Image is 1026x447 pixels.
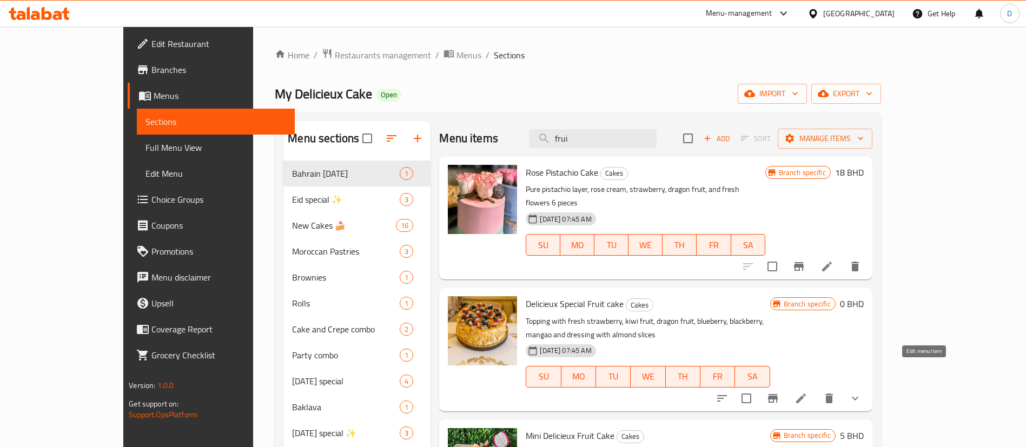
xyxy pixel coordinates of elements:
[701,237,726,253] span: FR
[145,115,286,128] span: Sections
[761,255,784,278] span: Select to update
[735,366,770,388] button: SA
[292,245,400,258] span: Moroccan Pastries
[526,183,765,210] p: Pure pistachio layer, rose cream, strawberry, dragon fruit, and fresh flowers 6 pieces
[699,130,734,147] span: Add item
[151,271,286,284] span: Menu disclaimer
[626,298,653,311] div: Cakes
[151,219,286,232] span: Coupons
[322,48,431,62] a: Restaurants management
[736,237,761,253] span: SA
[531,369,557,384] span: SU
[400,376,413,386] span: 4
[128,186,295,212] a: Choice Groups
[151,297,286,310] span: Upsell
[739,369,765,384] span: SA
[292,375,400,388] div: Valentine's day special
[1007,8,1012,19] span: D
[435,49,439,62] li: /
[738,84,807,104] button: import
[128,264,295,290] a: Menu disclaimer
[663,234,697,256] button: TH
[128,31,295,57] a: Edit Restaurant
[400,323,413,336] div: items
[292,193,400,206] div: Eid special ✨️
[292,401,400,413] span: Baklava
[128,212,295,238] a: Coupons
[400,193,413,206] div: items
[849,392,862,405] svg: Show Choices
[448,296,517,365] img: Delicieux Special Fruit cake
[396,219,413,232] div: items
[486,49,489,62] li: /
[531,237,556,253] span: SU
[400,428,413,438] span: 3
[154,89,286,102] span: Menus
[670,369,696,384] span: TH
[151,323,286,336] span: Coverage Report
[292,323,400,336] span: Cake and Crepe combo
[283,394,431,420] div: Baklava1
[151,349,286,362] span: Grocery Checklist
[151,245,286,258] span: Promotions
[356,127,379,150] span: Select all sections
[666,366,700,388] button: TH
[292,167,400,180] span: Bahrain [DATE]
[702,132,731,145] span: Add
[840,428,864,443] h6: 5 BHD
[560,234,594,256] button: MO
[400,426,413,439] div: items
[292,349,400,362] span: Party combo
[439,130,498,146] h2: Menu items
[128,238,295,264] a: Promotions
[820,87,872,101] span: export
[292,297,400,310] span: Rolls
[400,167,413,180] div: items
[617,430,644,443] span: Cakes
[535,345,595,356] span: [DATE] 07:45 AM
[700,366,735,388] button: FR
[283,212,431,238] div: New Cakes 🍰16
[400,245,413,258] div: items
[823,8,895,19] div: [GEOGRAPHIC_DATA]
[400,272,413,283] span: 1
[444,48,481,62] a: Menus
[840,296,864,311] h6: 0 BHD
[526,315,770,342] p: Topping with fresh strawberry, kiwi fruit, dragon fruit, blueberry, blackberry, mangao and dressi...
[600,167,628,180] div: Cakes
[820,260,833,273] a: Edit menu item
[283,342,431,368] div: Party combo1
[283,161,431,186] div: Bahrain [DATE]1
[529,129,657,148] input: search
[376,89,401,102] div: Open
[283,264,431,290] div: Brownies1
[128,57,295,83] a: Branches
[275,82,372,106] span: My Delicieux Cake
[129,378,155,392] span: Version:
[292,219,396,232] div: New Cakes 🍰
[565,237,590,253] span: MO
[628,234,663,256] button: WE
[778,129,872,149] button: Manage items
[128,342,295,368] a: Grocery Checklist
[535,214,595,224] span: [DATE] 07:45 AM
[835,165,864,180] h6: 18 BHD
[760,385,786,411] button: Branch-specific-item
[400,401,413,413] div: items
[448,165,517,234] img: Rose Pistachio Cake
[456,49,481,62] span: Menus
[400,324,413,335] span: 2
[128,316,295,342] a: Coverage Report
[292,271,400,284] span: Brownies
[151,63,286,76] span: Branches
[697,234,731,256] button: FR
[292,426,400,439] span: [DATE] special ✨️
[400,169,413,179] span: 1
